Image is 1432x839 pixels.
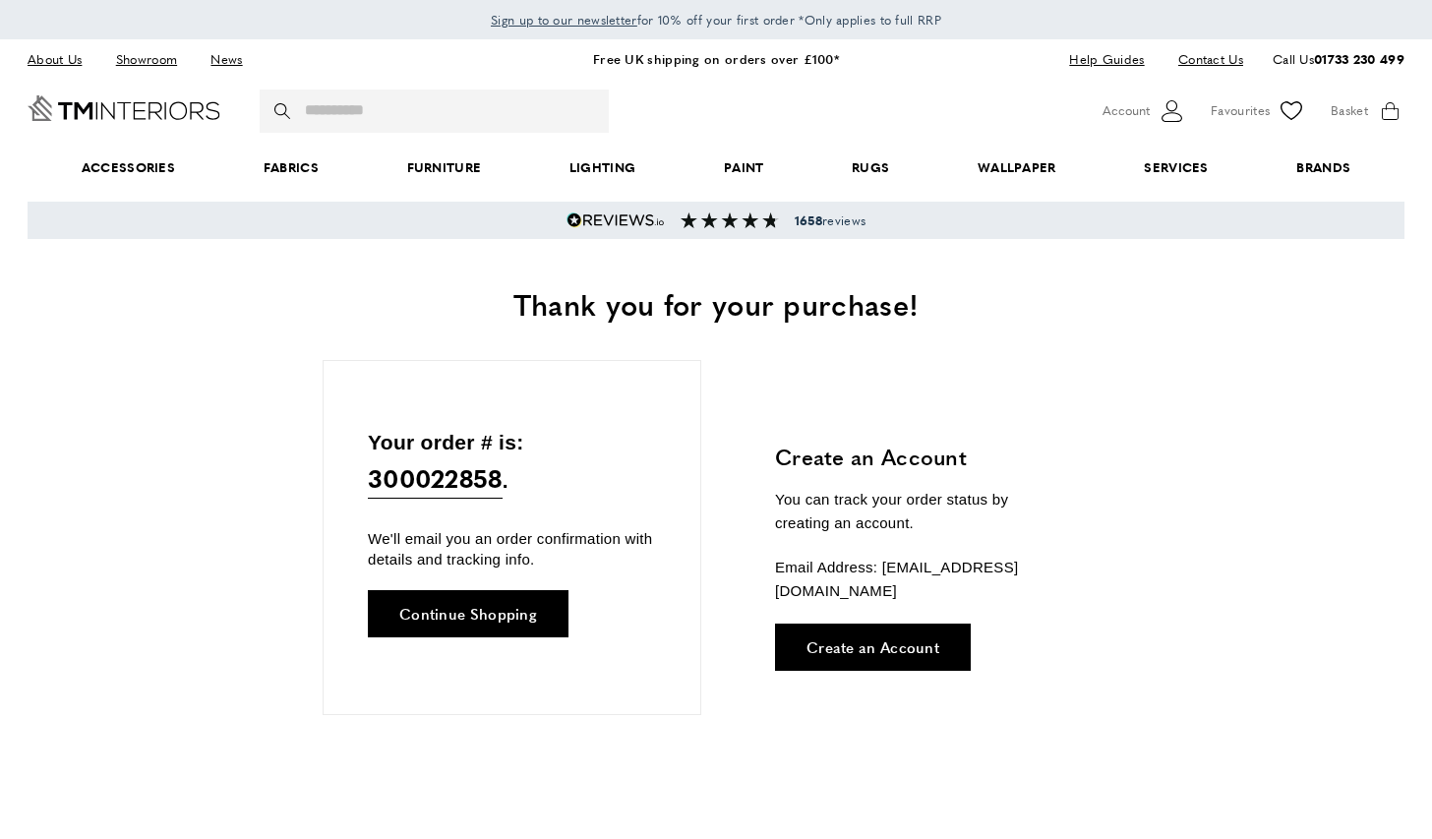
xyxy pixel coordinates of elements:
[680,138,807,198] a: Paint
[363,138,525,198] a: Furniture
[795,212,865,228] span: reviews
[399,606,537,621] span: Continue Shopping
[681,212,779,228] img: Reviews section
[1163,46,1243,73] a: Contact Us
[525,138,680,198] a: Lighting
[368,590,568,637] a: Continue Shopping
[1103,96,1186,126] button: Customer Account
[219,138,363,198] a: Fabrics
[775,556,1065,603] p: Email Address: [EMAIL_ADDRESS][DOMAIN_NAME]
[567,212,665,228] img: Reviews.io 5 stars
[28,46,96,73] a: About Us
[806,639,939,654] span: Create an Account
[775,488,1065,535] p: You can track your order status by creating an account.
[795,211,822,229] strong: 1658
[37,138,219,198] span: Accessories
[1054,46,1159,73] a: Help Guides
[368,458,503,499] span: 300022858
[1101,138,1253,198] a: Services
[274,90,294,133] button: Search
[513,282,919,325] span: Thank you for your purchase!
[775,624,971,671] a: Create an Account
[491,11,637,29] span: Sign up to our newsletter
[491,11,941,29] span: for 10% off your first order *Only applies to full RRP
[1314,49,1404,68] a: 01733 230 499
[593,49,839,68] a: Free UK shipping on orders over £100*
[28,95,220,121] a: Go to Home page
[1211,100,1270,121] span: Favourites
[933,138,1100,198] a: Wallpaper
[368,528,656,569] p: We'll email you an order confirmation with details and tracking info.
[1253,138,1395,198] a: Brands
[101,46,192,73] a: Showroom
[775,442,1065,472] h3: Create an Account
[491,10,637,30] a: Sign up to our newsletter
[1211,96,1306,126] a: Favourites
[807,138,933,198] a: Rugs
[196,46,257,73] a: News
[368,426,656,500] p: Your order # is: .
[1103,100,1150,121] span: Account
[1273,49,1404,70] p: Call Us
